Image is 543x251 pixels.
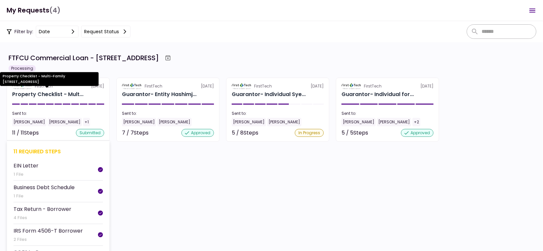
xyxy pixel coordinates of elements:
[13,147,103,156] div: 11 required steps
[232,90,306,98] div: Guarantor- Individual Syed Hashim
[267,118,301,126] div: [PERSON_NAME]
[13,193,75,199] div: 1 File
[122,83,214,89] div: [DATE]
[13,205,71,213] div: Tax Return - Borrower
[377,118,411,126] div: [PERSON_NAME]
[342,83,434,89] div: [DATE]
[122,118,156,126] div: [PERSON_NAME]
[12,111,104,116] div: Sent to:
[13,162,38,170] div: EIN Letter
[232,129,258,137] div: 5 / 8 Steps
[36,26,79,38] button: date
[76,129,104,137] div: submitted
[13,227,83,235] div: IRS Form 4506-T Borrower
[525,3,540,18] button: Open menu
[13,183,75,191] div: Business Debt Schedule
[9,53,159,63] div: FTFCU Commercial Loan - [STREET_ADDRESS]
[342,83,362,89] img: Partner logo
[401,129,434,137] div: approved
[122,90,197,98] div: Guarantor- Entity Hashimji Holdings LLC
[13,236,83,243] div: 2 Files
[232,111,324,116] div: Sent to:
[232,118,266,126] div: [PERSON_NAME]
[122,111,214,116] div: Sent to:
[9,65,36,72] div: Processing
[254,83,272,89] div: FirstTech
[342,118,376,126] div: [PERSON_NAME]
[295,129,324,137] div: In Progress
[48,118,82,126] div: [PERSON_NAME]
[145,83,162,89] div: FirstTech
[364,83,382,89] div: FirstTech
[122,129,149,137] div: 7 / 7 Steps
[12,118,46,126] div: [PERSON_NAME]
[12,90,83,98] div: Property Checklist - Multi-Family 1770 Allens Circle
[13,171,38,178] div: 1 File
[122,83,142,89] img: Partner logo
[181,129,214,137] div: approved
[413,118,420,126] div: +2
[342,111,434,116] div: Sent to:
[83,118,90,126] div: +1
[7,4,60,17] h1: My Requests
[81,26,130,38] button: Request status
[342,90,414,98] div: Guarantor- Individual for GREENSBORO ESTATES LLC Irfana Tabassum
[39,28,50,35] div: date
[157,118,192,126] div: [PERSON_NAME]
[12,129,39,137] div: 11 / 11 Steps
[49,4,60,17] span: (4)
[232,83,252,89] img: Partner logo
[232,83,324,89] div: [DATE]
[342,129,368,137] div: 5 / 5 Steps
[13,214,71,221] div: 4 Files
[162,52,174,64] button: Archive workflow
[7,26,130,38] div: Filter by:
